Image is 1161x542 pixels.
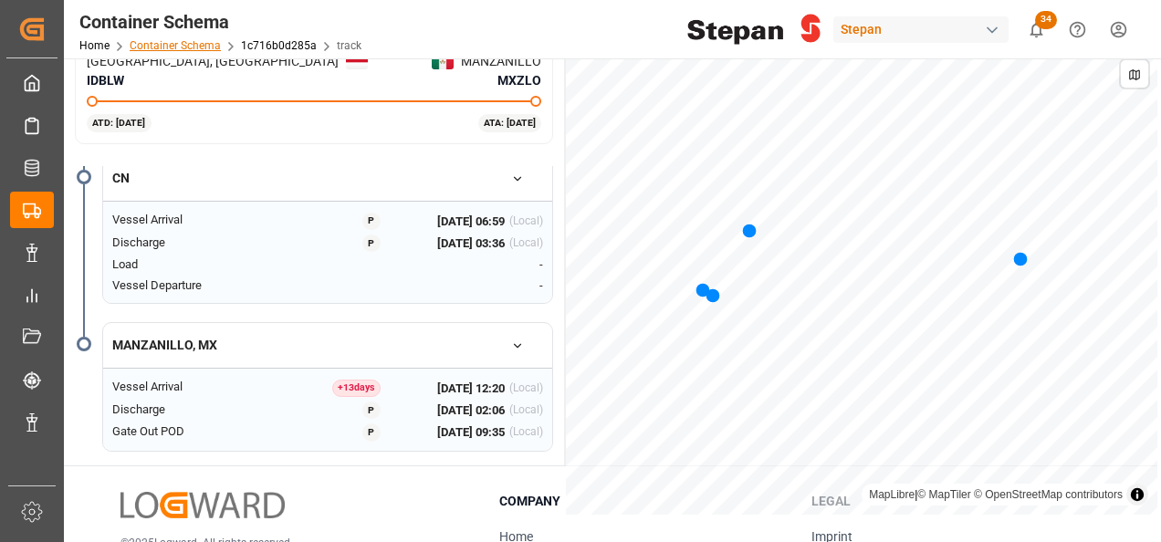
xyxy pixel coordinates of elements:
[362,235,381,253] div: P
[112,401,272,420] div: Discharge
[103,162,552,194] button: CN
[1057,9,1098,50] button: Help Center
[461,52,541,71] span: MANZANILLO
[346,55,368,69] img: Netherlands
[687,14,821,46] img: Stepan_Company_logo.svg.png_1713531530.png
[833,12,1016,47] button: Stepan
[437,401,505,420] span: [DATE] 02:06
[1013,249,1028,267] div: Map marker
[112,422,272,442] div: Gate Out POD
[509,380,543,398] div: (Local)
[869,485,1123,504] div: |
[437,213,505,231] span: [DATE] 06:59
[343,234,400,253] button: P
[432,55,454,69] img: Netherlands
[332,380,381,398] div: + 13 day s
[400,276,543,295] div: -
[1016,9,1057,50] button: show 34 new notifications
[112,276,272,295] div: Vessel Departure
[917,488,970,501] a: © MapTiler
[362,213,381,231] div: P
[1126,484,1148,506] summary: Toggle attribution
[343,211,400,230] button: P
[509,423,543,442] div: (Local)
[742,221,757,239] div: Map marker
[343,422,400,442] button: P
[362,423,381,442] div: P
[437,380,505,398] span: [DATE] 12:20
[362,401,381,420] div: P
[509,401,543,420] div: (Local)
[437,235,505,253] span: [DATE] 03:36
[437,423,505,442] span: [DATE] 09:35
[706,286,720,304] div: Map marker
[103,329,552,361] button: MANZANILLO, MX
[112,255,272,274] div: Load
[112,211,272,230] div: Vessel Arrival
[120,492,285,518] img: Logward Logo
[499,492,789,511] h3: Company
[343,401,400,420] button: P
[79,8,361,36] div: Container Schema
[509,235,543,253] div: (Local)
[241,39,317,52] a: 1c716b0d285a
[87,114,152,132] div: ATD: [DATE]
[509,213,543,231] div: (Local)
[974,488,1123,501] a: © OpenStreetMap contributors
[112,378,272,397] div: Vessel Arrival
[478,114,542,132] div: ATA: [DATE]
[79,39,110,52] a: Home
[696,280,710,298] div: Map marker
[1035,11,1057,29] span: 34
[130,39,221,52] a: Container Schema
[833,16,1009,43] div: Stepan
[87,52,339,71] span: [GEOGRAPHIC_DATA], [GEOGRAPHIC_DATA]
[87,73,124,88] span: IDBLW
[869,488,915,501] a: MapLibre
[112,234,272,253] div: Discharge
[497,71,541,90] span: MXZLO
[400,255,543,274] div: -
